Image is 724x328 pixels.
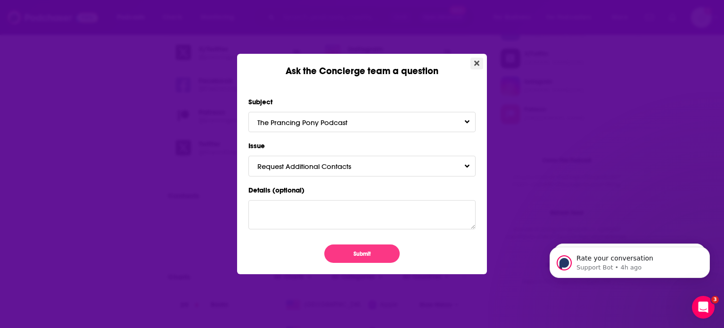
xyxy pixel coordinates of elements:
div: Ask the Concierge team a question [237,54,487,77]
label: Issue [248,140,476,152]
label: Details (optional) [248,184,476,196]
span: 3 [711,296,719,303]
iframe: Intercom notifications message [535,227,724,293]
iframe: Intercom live chat [692,296,715,319]
label: Subject [248,96,476,108]
span: The Prancing Pony Podcast [257,118,366,127]
button: The Prancing Pony PodcastToggle Pronoun Dropdown [248,112,476,132]
button: Close [470,58,483,69]
button: Request Additional ContactsToggle Pronoun Dropdown [248,156,476,176]
button: Submit [324,244,400,263]
span: Request Additional Contacts [257,162,370,171]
